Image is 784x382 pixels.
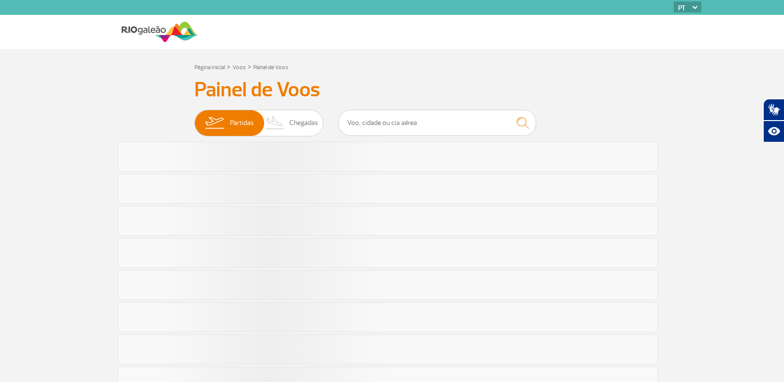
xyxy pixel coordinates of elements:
a: Painel de Voos [253,64,288,71]
a: > [248,61,251,72]
button: Abrir recursos assistivos. [763,121,784,142]
a: Voos [232,64,246,71]
span: Partidas [230,110,254,136]
img: slider-desembarque [261,110,290,136]
img: slider-embarque [199,110,230,136]
h3: Painel de Voos [194,78,590,102]
span: Chegadas [289,110,318,136]
a: > [227,61,231,72]
input: Voo, cidade ou cia aérea [338,110,536,136]
div: Plugin de acessibilidade da Hand Talk. [763,99,784,142]
a: Página Inicial [194,64,225,71]
button: Abrir tradutor de língua de sinais. [763,99,784,121]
